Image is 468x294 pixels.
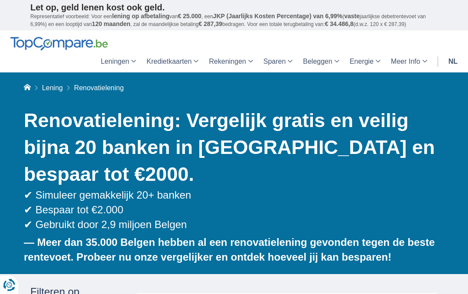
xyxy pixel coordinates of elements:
p: Let op, geld lenen kost ook geld. [30,2,438,13]
img: TopCompare [10,37,108,51]
span: € 25.000 [178,13,201,20]
span: JKP (Jaarlijks Kosten Percentage) van 6,99% [213,13,343,20]
span: lening op afbetaling [112,13,169,20]
a: Rekeningen [204,51,258,72]
span: € 34.486,8 [325,20,354,27]
span: Renovatielening [74,84,124,91]
h1: Renovatielening: Vergelijk gratis en veilig bijna 20 banken in [GEOGRAPHIC_DATA] en bespaar tot €... [24,107,438,188]
a: Home [24,84,31,91]
span: € 287,39 [198,20,222,27]
span: vaste [344,13,360,20]
a: nl [443,51,463,72]
a: Lening [42,84,63,91]
span: 120 maanden [92,20,130,27]
p: Representatief voorbeeld: Voor een van , een ( jaarlijkse debetrentevoet van 6,99%) en een loopti... [30,13,438,28]
div: ✔ Simuleer gemakkelijk 20+ banken ✔ Bespaar tot €2.000 ✔ Gebruikt door 2,9 miljoen Belgen [24,188,438,232]
a: Kredietkaarten [141,51,204,72]
a: Energie [344,51,386,72]
a: Leningen [95,51,141,72]
b: — Meer dan 35.000 Belgen hebben al een renovatielening gevonden tegen de beste rentevoet. Probeer... [24,236,435,263]
a: Meer Info [386,51,432,72]
a: Beleggen [298,51,344,72]
a: Sparen [258,51,298,72]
